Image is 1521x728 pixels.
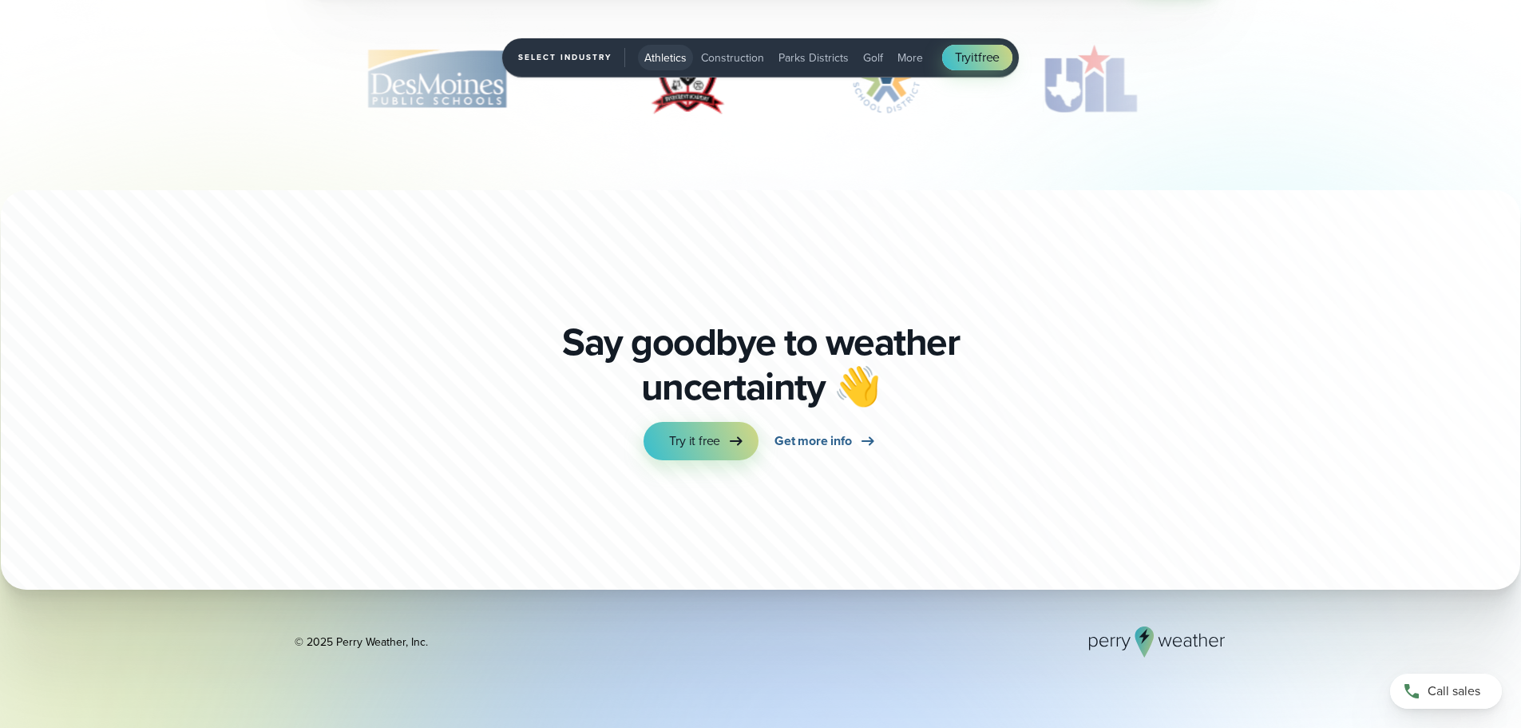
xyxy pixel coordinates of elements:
button: Athletics [638,45,693,70]
button: Parks Districts [772,45,855,70]
div: 6 of 10 [323,38,549,118]
button: Construction [695,45,770,70]
span: Construction [701,50,764,66]
span: it [971,48,978,66]
button: More [891,45,929,70]
span: Call sales [1428,682,1480,701]
p: Say goodbye to weather uncertainty 👋 [557,320,965,409]
span: Try it free [669,432,720,451]
div: © 2025 Perry Weather, Inc. [295,634,428,650]
span: Parks Districts [778,50,849,66]
span: More [897,50,923,66]
img: UIL.svg [1026,38,1154,118]
a: Tryitfree [942,45,1012,70]
span: Golf [863,50,883,66]
span: Select Industry [518,48,625,67]
a: Call sales [1390,674,1502,709]
a: Get more info [774,422,877,460]
span: Try free [955,48,1000,67]
button: Golf [857,45,889,70]
a: Try it free [644,422,759,460]
div: slideshow [295,38,1227,126]
img: Des-Moines-Public-Schools.svg [323,38,549,118]
div: 9 of 10 [1026,38,1154,118]
span: Athletics [644,50,687,66]
span: Get more info [774,432,851,451]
